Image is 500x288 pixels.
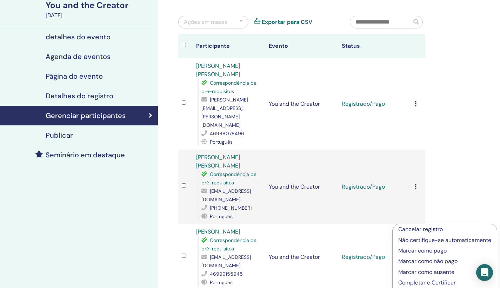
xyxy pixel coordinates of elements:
[201,254,251,269] span: [EMAIL_ADDRESS][DOMAIN_NAME]
[398,257,491,266] p: Marcar como não pago
[46,92,113,100] h4: Detalhes do registro
[210,279,233,286] span: Português
[265,34,338,58] th: Evento
[46,33,111,41] h4: detalhes do evento
[46,151,125,159] h4: Seminário em destaque
[196,153,240,169] a: [PERSON_NAME] [PERSON_NAME]
[398,279,491,287] p: Completar e Certificar
[46,11,154,20] div: [DATE]
[196,228,240,235] a: [PERSON_NAME]
[398,225,491,234] p: Cancelar registro
[46,72,103,80] h4: Página do evento
[476,264,493,281] div: Open Intercom Messenger
[338,34,411,58] th: Status
[201,188,251,203] span: [EMAIL_ADDRESS][DOMAIN_NAME]
[46,111,126,120] h4: Gerenciar participantes
[265,58,338,150] td: You and the Creator
[184,18,228,26] div: Ações em massa
[210,205,252,211] span: [PHONE_NUMBER]
[46,131,73,139] h4: Publicar
[210,139,233,145] span: Português
[201,237,256,252] span: Correspondência de pré-requisitos
[210,130,244,137] span: 46988078496
[196,62,240,78] a: [PERSON_NAME] [PERSON_NAME]
[398,236,491,244] p: Não certifique-se automaticamente
[262,18,312,26] a: Exportar para CSV
[398,247,491,255] p: Marcar como pago
[201,171,256,186] span: Correspondência de pré-requisitos
[210,213,233,220] span: Português
[193,34,265,58] th: Participante
[46,52,111,61] h4: Agenda de eventos
[201,80,256,94] span: Correspondência de pré-requisitos
[210,271,243,277] span: 46999155945
[398,268,491,276] p: Marcar como ausente
[265,150,338,224] td: You and the Creator
[201,97,248,128] span: [PERSON_NAME][EMAIL_ADDRESS][PERSON_NAME][DOMAIN_NAME]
